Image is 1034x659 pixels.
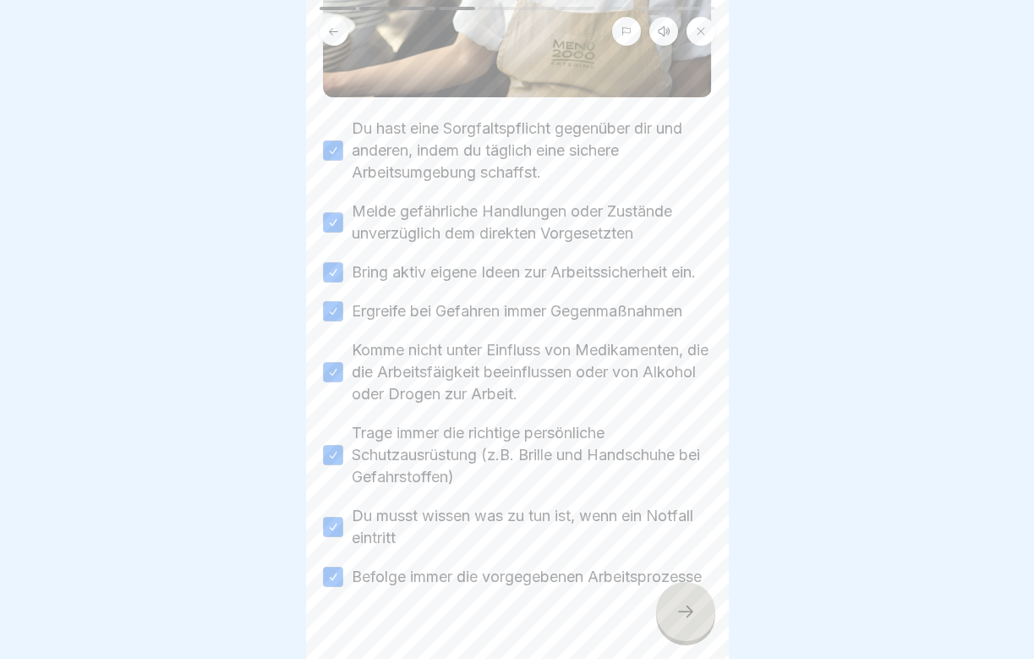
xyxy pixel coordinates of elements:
[352,339,712,405] label: Komme nicht unter Einfluss von Medikamenten, die die Arbeitsfäigkeit beeinflussen oder von Alkoho...
[352,505,712,549] label: Du musst wissen was zu tun ist, wenn ein Notfall eintritt
[352,300,682,322] label: Ergreife bei Gefahren immer Gegenmaßnahmen
[352,566,702,588] label: Befolge immer die vorgegebenen Arbeitsprozesse
[352,118,712,184] label: Du hast eine Sorgfaltspflicht gegenüber dir und anderen, indem du täglich eine sichere Arbeitsumg...
[352,261,696,283] label: Bring aktiv eigene Ideen zur Arbeitssicherheit ein.
[352,200,712,244] label: Melde gefährliche Handlungen oder Zustände unverzüglich dem direkten Vorgesetzten
[352,422,712,488] label: Trage immer die richtige persönliche Schutzausrüstung (z.B. Brille und Handschuhe bei Gefahrstoffen)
